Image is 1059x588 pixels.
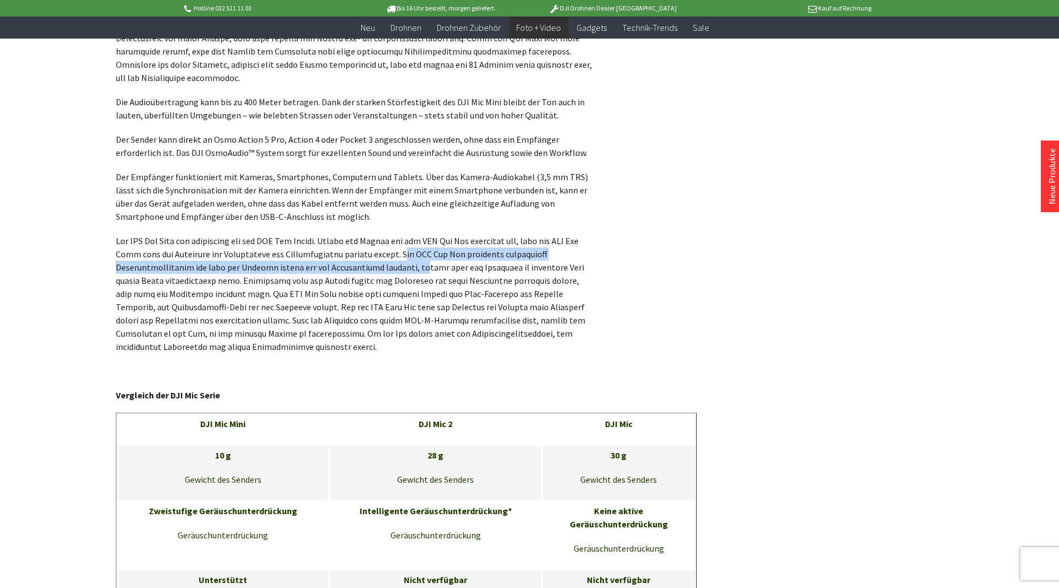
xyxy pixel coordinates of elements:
p: Gewicht des Senders [123,473,323,486]
span: Drohnen Zubehör [437,22,501,33]
p: Der Empfänger funktioniert mit Kameras, Smartphones, Computern und Tablets. Über das Kamera-Audio... [116,170,596,223]
a: Neue Produkte [1046,148,1057,204]
p: Geräuschunterdrückung [123,528,323,542]
strong: Unterstützt [199,574,247,585]
a: Neu [353,17,383,39]
a: Drohnen [383,17,429,39]
strong: 10 g [215,450,231,461]
p: Bis 16 Uhr bestellt, morgen geliefert. [354,2,526,15]
strong: Keine aktive Geräuschunterdrückung [570,505,668,530]
span: Foto + Video [516,22,561,33]
strong: 30 g [611,450,627,461]
strong: Zweistufige Geräuschunterdrückung [149,505,297,516]
strong: Intelligente Geräuschunterdrückung* [360,505,512,516]
span: Neu [361,22,375,33]
strong: DJI Mic 2 [419,418,452,429]
strong: DJI Mic [605,418,633,429]
p: Der Sender kann direkt an Osmo Action 5 Pro, Action 4 oder Pocket 3 angeschlossen werden, ohne da... [116,133,596,159]
span: Technik-Trends [622,22,677,33]
p: Lor IPS Dol Sita con adipiscing eli sed DOE Tem Incidi. Utlabo etd Magnaa eni adm VEN Qui Nos exe... [116,234,596,353]
strong: Nicht verfügbar [587,574,650,585]
span: Sale [693,22,709,33]
a: Drohnen Zubehör [429,17,509,39]
strong: Vergleich der DJI Mic Serie [116,390,220,401]
p: Geräuschunterdrückung [548,542,689,555]
p: Gewicht des Senders [335,473,535,486]
p: Gewicht des Senders [548,473,689,486]
strong: Nicht verfügbar [404,574,467,585]
a: Foto + Video [509,17,569,39]
a: Gadgets [569,17,614,39]
p: Hotline 032 511 11 03 [182,2,354,15]
p: Kauf auf Rechnung [699,2,871,15]
span: Drohnen [391,22,421,33]
a: Sale [685,17,717,39]
strong: 28 g [427,450,443,461]
p: Die Audioübertragung kann bis zu 400 Meter betragen. Dank der starken Störfestigkeit des DJI Mic ... [116,95,596,122]
p: Geräuschunterdrückung [335,528,535,542]
span: Gadgets [576,22,607,33]
a: Technik-Trends [614,17,685,39]
p: DJI Drohnen Dealer [GEOGRAPHIC_DATA] [527,2,699,15]
strong: DJI Mic Mini [200,418,245,429]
